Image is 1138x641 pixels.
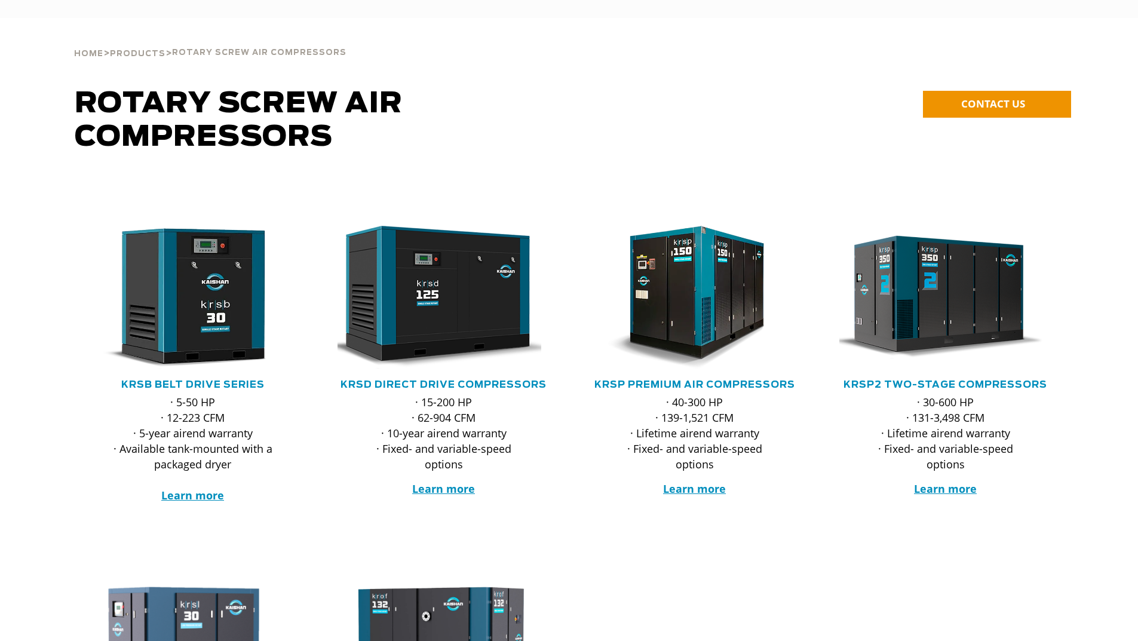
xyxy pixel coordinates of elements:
a: KRSP Premium Air Compressors [594,380,795,389]
a: Learn more [914,481,977,496]
p: · 15-200 HP · 62-904 CFM · 10-year airend warranty · Fixed- and variable-speed options [361,394,526,472]
a: CONTACT US [923,91,1071,118]
div: krsp350 [839,226,1052,369]
span: CONTACT US [961,97,1025,111]
div: krsp150 [588,226,801,369]
a: Learn more [161,488,224,502]
a: Home [74,48,103,59]
img: krsp350 [830,226,1043,369]
div: krsb30 [87,226,299,369]
p: · 30-600 HP · 131-3,498 CFM · Lifetime airend warranty · Fixed- and variable-speed options [863,394,1028,472]
a: Products [110,48,165,59]
span: Home [74,50,103,58]
img: krsd125 [329,226,541,369]
a: KRSB Belt Drive Series [121,380,265,389]
img: krsb30 [78,226,290,369]
span: Products [110,50,165,58]
img: krsp150 [579,226,792,369]
span: Rotary Screw Air Compressors [172,49,346,57]
a: KRSP2 Two-Stage Compressors [843,380,1047,389]
a: Learn more [663,481,726,496]
p: · 5-50 HP · 12-223 CFM · 5-year airend warranty · Available tank-mounted with a packaged dryer [111,394,275,503]
div: krsd125 [338,226,550,369]
a: KRSD Direct Drive Compressors [341,380,547,389]
div: > > [74,18,346,63]
a: Learn more [412,481,475,496]
span: Rotary Screw Air Compressors [75,90,403,152]
p: · 40-300 HP · 139-1,521 CFM · Lifetime airend warranty · Fixed- and variable-speed options [612,394,777,472]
